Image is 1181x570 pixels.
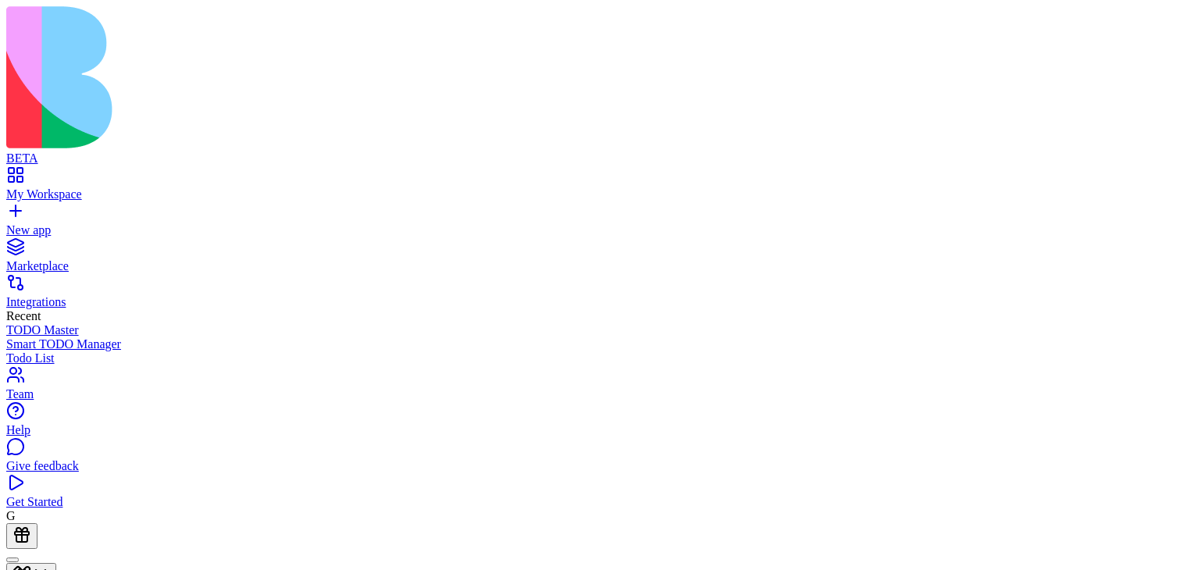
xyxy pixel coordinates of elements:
[6,137,1175,166] a: BETA
[6,151,1175,166] div: BETA
[6,409,1175,437] a: Help
[6,337,1175,351] a: Smart TODO Manager
[6,351,1175,365] a: Todo List
[6,445,1175,473] a: Give feedback
[6,495,1175,509] div: Get Started
[6,259,1175,273] div: Marketplace
[6,173,1175,201] a: My Workspace
[6,295,1175,309] div: Integrations
[6,281,1175,309] a: Integrations
[6,459,1175,473] div: Give feedback
[6,323,1175,337] a: TODO Master
[6,223,1175,237] div: New app
[6,209,1175,237] a: New app
[6,373,1175,401] a: Team
[6,481,1175,509] a: Get Started
[6,187,1175,201] div: My Workspace
[6,387,1175,401] div: Team
[6,6,634,148] img: logo
[6,245,1175,273] a: Marketplace
[6,423,1175,437] div: Help
[6,509,16,522] span: G
[6,309,41,322] span: Recent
